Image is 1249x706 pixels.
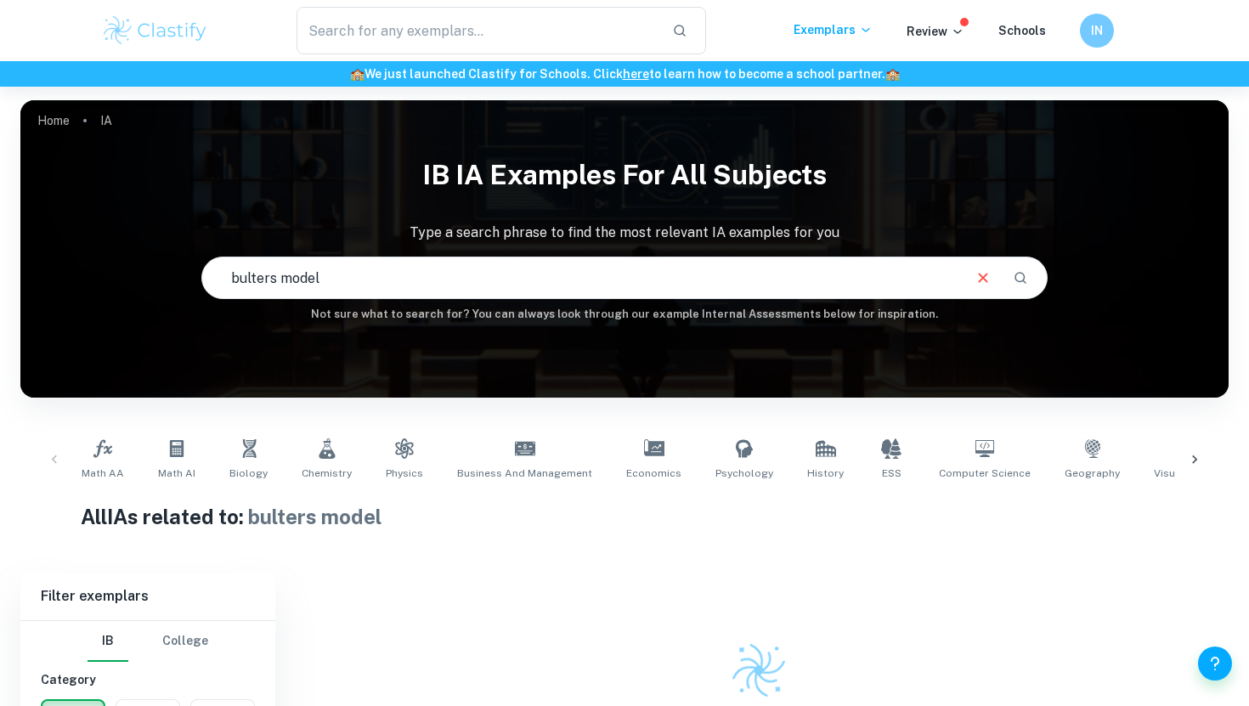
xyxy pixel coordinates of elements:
span: Economics [626,466,681,481]
h1: All IAs related to: [81,501,1168,532]
button: Clear [967,262,999,294]
img: Clastify logo [728,640,789,701]
p: Type a search phrase to find the most relevant IA examples for you [20,223,1229,243]
div: Filter type choice [88,621,208,662]
span: Business and Management [457,466,592,481]
span: History [807,466,844,481]
a: Home [37,109,70,133]
span: Physics [386,466,423,481]
button: College [162,621,208,662]
h1: IB IA examples for all subjects [20,148,1229,202]
span: 🏫 [350,67,365,81]
input: Search for any exemplars... [297,7,658,54]
span: Math AI [158,466,195,481]
button: IN [1080,14,1114,48]
span: Geography [1065,466,1120,481]
span: 🏫 [885,67,900,81]
p: IA [100,111,112,130]
img: Clastify logo [101,14,209,48]
h6: We just launched Clastify for Schools. Click to learn how to become a school partner. [3,65,1246,83]
span: Biology [229,466,268,481]
button: IB [88,621,128,662]
a: here [623,67,649,81]
span: Computer Science [939,466,1031,481]
a: Schools [998,24,1046,37]
span: bulters model [248,505,381,528]
span: ESS [882,466,901,481]
span: Math AA [82,466,124,481]
button: Search [1006,263,1035,292]
h6: Not sure what to search for? You can always look through our example Internal Assessments below f... [20,306,1229,323]
p: Exemplars [794,20,873,39]
h6: IN [1088,21,1107,40]
h6: Filter exemplars [20,573,275,620]
h6: Category [41,670,255,689]
span: Psychology [715,466,773,481]
button: Help and Feedback [1198,647,1232,681]
input: E.g. player arrangements, enthalpy of combustion, analysis of a big city... [202,254,959,302]
p: Review [907,22,964,41]
span: Chemistry [302,466,352,481]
